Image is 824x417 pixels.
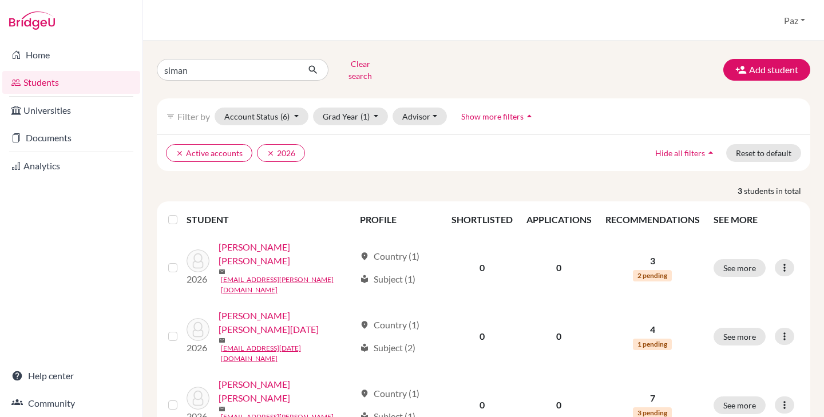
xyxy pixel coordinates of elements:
span: mail [219,406,225,412]
div: Country (1) [360,318,419,332]
i: arrow_drop_up [524,110,535,122]
th: STUDENT [187,206,353,233]
p: 3 [605,254,700,268]
a: Universities [2,99,140,122]
p: 2026 [187,272,209,286]
button: clear2026 [257,144,305,162]
button: See more [714,328,766,345]
button: Hide all filtersarrow_drop_up [645,144,726,162]
td: 0 [520,302,599,371]
span: local_library [360,343,369,352]
a: [EMAIL_ADDRESS][DATE][DOMAIN_NAME] [221,343,355,364]
p: 2026 [187,341,209,355]
span: 1 pending [633,339,672,350]
span: location_on [360,252,369,261]
a: Students [2,71,140,94]
button: See more [714,259,766,277]
img: Simán García-Prieto, Valeria Isabel [187,249,209,272]
button: clearActive accounts [166,144,252,162]
button: Clear search [328,55,392,85]
a: Community [2,392,140,415]
button: Grad Year(1) [313,108,389,125]
td: 0 [445,302,520,371]
a: Documents [2,126,140,149]
i: filter_list [166,112,175,121]
p: 4 [605,323,700,336]
div: Subject (1) [360,272,415,286]
span: (1) [360,112,370,121]
th: RECOMMENDATIONS [599,206,707,233]
a: Help center [2,364,140,387]
a: Home [2,43,140,66]
span: location_on [360,320,369,329]
span: 2 pending [633,270,672,281]
div: Country (1) [360,387,419,400]
span: Show more filters [461,112,524,121]
span: Filter by [177,111,210,122]
p: 7 [605,391,700,405]
span: mail [219,268,225,275]
span: local_library [360,275,369,284]
button: Add student [723,59,810,81]
span: Hide all filters [655,148,705,158]
div: Subject (2) [360,341,415,355]
img: Simán Safie, Nicole Marie [187,387,209,410]
th: PROFILE [353,206,445,233]
i: arrow_drop_up [705,147,716,158]
button: See more [714,396,766,414]
button: Reset to default [726,144,801,162]
img: Bridge-U [9,11,55,30]
strong: 3 [738,185,744,197]
td: 0 [520,233,599,302]
div: Country (1) [360,249,419,263]
button: Advisor [393,108,447,125]
button: Show more filtersarrow_drop_up [451,108,545,125]
a: [EMAIL_ADDRESS][PERSON_NAME][DOMAIN_NAME] [221,275,355,295]
span: location_on [360,389,369,398]
a: [PERSON_NAME] [PERSON_NAME] [219,240,355,268]
i: clear [176,149,184,157]
span: mail [219,337,225,344]
i: clear [267,149,275,157]
span: students in total [744,185,810,197]
th: APPLICATIONS [520,206,599,233]
a: [PERSON_NAME] [PERSON_NAME] [219,378,355,405]
th: SHORTLISTED [445,206,520,233]
span: (6) [280,112,290,121]
td: 0 [445,233,520,302]
img: Simán González, Lucia [187,318,209,341]
button: Account Status(6) [215,108,308,125]
a: Analytics [2,154,140,177]
a: [PERSON_NAME] [PERSON_NAME][DATE] [219,309,355,336]
input: Find student by name... [157,59,299,81]
th: SEE MORE [707,206,806,233]
button: Paz [779,10,810,31]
